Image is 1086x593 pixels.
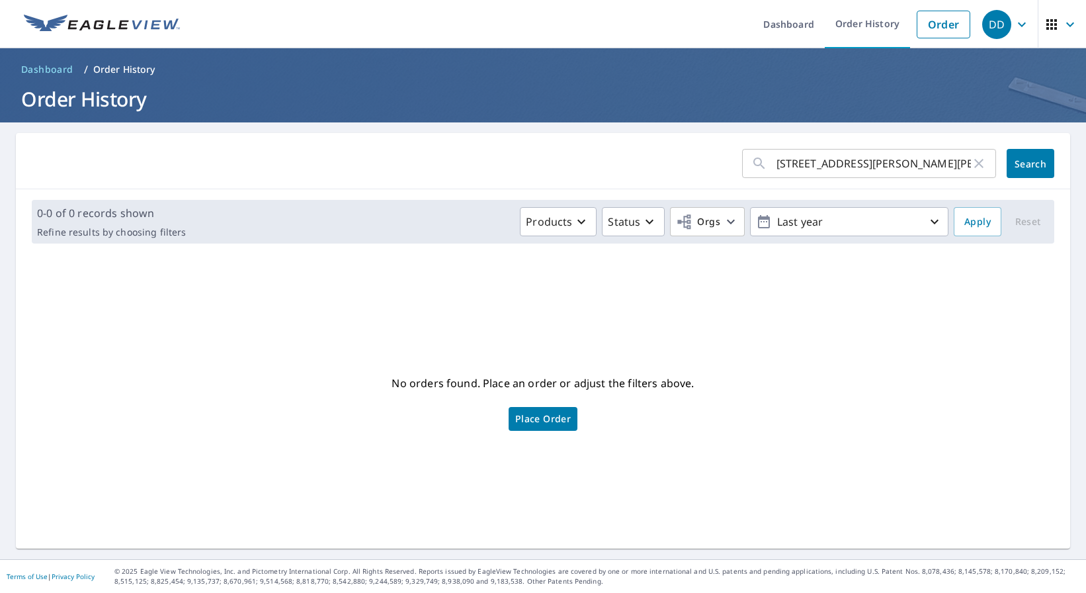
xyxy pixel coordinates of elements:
div: DD [982,10,1011,39]
p: © 2025 Eagle View Technologies, Inc. and Pictometry International Corp. All Rights Reserved. Repo... [114,567,1079,586]
span: Dashboard [21,63,73,76]
button: Search [1007,149,1054,178]
input: Address, Report #, Claim ID, etc. [776,145,971,182]
span: Search [1017,158,1044,170]
button: Last year [750,207,948,236]
li: / [84,62,88,77]
p: Products [526,214,572,230]
p: 0-0 of 0 records shown [37,205,186,221]
img: EV Logo [24,15,180,34]
nav: breadcrumb [16,59,1070,80]
a: Order [917,11,970,38]
span: Place Order [515,416,571,422]
h1: Order History [16,85,1070,113]
button: Products [520,207,597,236]
a: Privacy Policy [52,572,95,581]
p: No orders found. Place an order or adjust the filters above. [392,373,694,394]
a: Place Order [509,407,577,431]
p: | [7,572,95,580]
p: Status [608,214,640,230]
p: Refine results by choosing filters [37,226,186,238]
p: Order History [93,63,155,76]
button: Apply [954,207,1001,236]
p: Last year [772,210,927,234]
a: Terms of Use [7,572,48,581]
a: Dashboard [16,59,79,80]
span: Apply [964,214,991,230]
button: Orgs [670,207,745,236]
button: Status [602,207,665,236]
span: Orgs [676,214,720,230]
